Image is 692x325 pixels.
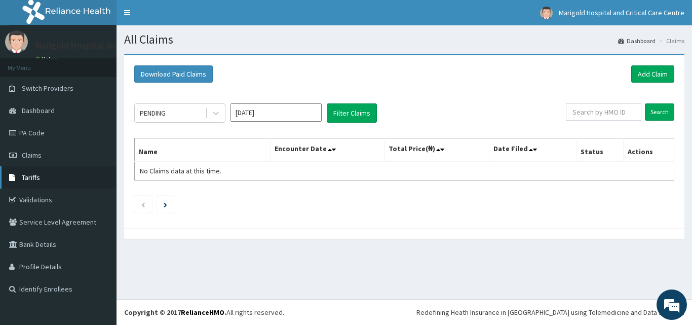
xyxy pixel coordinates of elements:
a: Online [35,55,60,62]
a: Add Claim [631,65,674,83]
div: PENDING [140,108,166,118]
span: Dashboard [22,106,55,115]
span: Tariffs [22,173,40,182]
span: Claims [22,151,42,160]
a: Next page [164,200,167,209]
th: Name [135,138,271,162]
button: Download Paid Claims [134,65,213,83]
h1: All Claims [124,33,684,46]
span: No Claims data at this time. [140,166,221,175]
img: User Image [5,30,28,53]
th: Status [576,138,624,162]
button: Filter Claims [327,103,377,123]
a: RelianceHMO [181,308,224,317]
a: Previous page [141,200,145,209]
input: Select Month and Year [230,103,322,122]
input: Search by HMO ID [566,103,641,121]
th: Actions [623,138,674,162]
span: Marigold Hospital and Critical Care Centre [559,8,684,17]
input: Search [645,103,674,121]
p: Marigold Hospital and Critical Care Centre [35,41,200,50]
a: Dashboard [618,37,656,45]
th: Date Filed [489,138,576,162]
footer: All rights reserved. [117,299,692,325]
strong: Copyright © 2017 . [124,308,226,317]
div: Redefining Heath Insurance in [GEOGRAPHIC_DATA] using Telemedicine and Data Science! [416,307,684,317]
img: User Image [540,7,553,19]
th: Total Price(₦) [384,138,489,162]
span: Switch Providers [22,84,73,93]
li: Claims [657,37,684,45]
th: Encounter Date [271,138,384,162]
